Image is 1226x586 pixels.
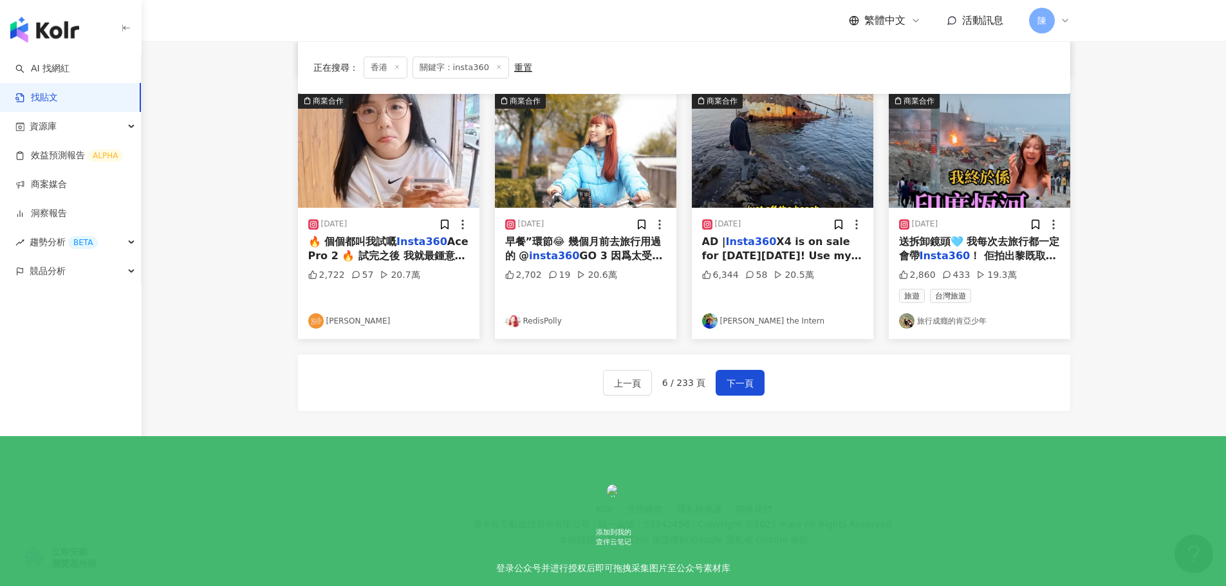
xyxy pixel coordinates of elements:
div: 商業合作 [904,95,934,107]
a: KOL AvatarRedisPolly [505,313,666,329]
div: [DATE] [912,219,938,230]
span: 香港 [364,57,407,78]
a: searchAI 找網紅 [15,62,70,75]
div: 20.6萬 [577,269,617,282]
a: 效益預測報告ALPHA [15,149,123,162]
div: [DATE] [715,219,741,230]
span: 正在搜尋 ： [313,62,358,73]
img: KOL Avatar [702,313,718,329]
img: KOL Avatar [308,313,324,329]
span: AD | [702,235,726,248]
div: post-image商業合作 [298,93,479,208]
mark: Insta360 [920,250,971,262]
span: 上一頁 [614,376,641,391]
div: 20.5萬 [774,269,813,282]
a: 洞察報告 [15,207,67,220]
span: 活動訊息 [962,14,1003,26]
span: ！ 佢拍出黎既取景同埋角 [899,250,1056,276]
div: 19 [548,269,571,282]
div: 商業合作 [510,95,541,107]
div: post-image商業合作 [692,93,873,208]
span: 送拆卸鏡頭🩵 我每次去旅行都一定會帶 [899,235,1060,262]
span: 🔥 個個都叫我試嘅 [308,235,397,248]
div: 20.7萬 [380,269,420,282]
div: 重置 [514,62,532,73]
img: logo [10,17,79,42]
a: KOL Avatar[PERSON_NAME] [308,313,469,329]
div: 2,722 [308,269,345,282]
span: rise [15,238,24,247]
span: 台灣旅遊 [930,289,971,303]
span: 下一頁 [727,376,754,391]
a: KOL Avatar[PERSON_NAME] the Intern [702,313,863,329]
div: 商業合作 [313,95,344,107]
img: post-image [495,93,676,208]
a: KOL Avatar旅行成癮的肯亞少年 [899,313,1060,329]
div: 58 [745,269,768,282]
span: 資源庫 [30,112,57,141]
img: KOL Avatar [505,313,521,329]
span: 陳 [1037,14,1046,28]
span: 繁體中文 [864,14,906,28]
span: 趨勢分析 [30,228,98,257]
span: 關鍵字：insta360 [413,57,510,78]
button: 下一頁 [716,370,765,396]
span: 競品分析 [30,257,66,286]
span: 旅遊 [899,289,925,303]
mark: Insta360 [726,235,777,248]
div: post-image商業合作 [889,93,1070,208]
img: post-image [298,93,479,208]
div: 6,344 [702,269,739,282]
div: 2,860 [899,269,936,282]
img: KOL Avatar [899,313,915,329]
div: [DATE] [518,219,544,230]
img: post-image [692,93,873,208]
div: 57 [351,269,374,282]
span: X4 is on sale for [DATE][DATE]! Use my code INRQ7V2 or link in bio to get 15% off + free gifts. L... [702,235,862,320]
div: BETA [68,236,98,249]
div: 19.3萬 [976,269,1016,282]
div: 商業合作 [707,95,738,107]
span: 早餐”環節😂 幾個月前去旅行用過的 @ [505,235,662,262]
mark: Insta360 [396,235,447,248]
a: 找貼文 [15,91,58,104]
img: post-image [889,93,1070,208]
div: 2,702 [505,269,542,282]
a: 商案媒合 [15,178,67,191]
button: 上一頁 [603,370,652,396]
mark: insta360 [529,250,579,262]
span: 6 / 233 頁 [662,378,706,388]
span: GO 3 因爲太受歡迎 [505,250,663,276]
div: post-image商業合作 [495,93,676,208]
div: [DATE] [321,219,348,230]
div: 433 [942,269,971,282]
